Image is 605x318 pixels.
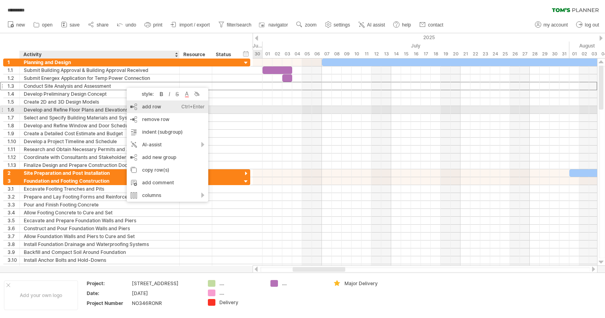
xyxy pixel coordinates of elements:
div: 3.6 [8,225,19,232]
div: Major Delivery [344,280,388,287]
div: 3.3 [8,201,19,208]
a: contact [417,20,446,30]
div: 3.2 [8,193,19,201]
div: 1.9 [8,130,19,137]
div: Add your own logo [4,280,78,310]
div: Tuesday, 1 July 2025 [263,50,272,58]
a: open [31,20,55,30]
div: 1.3 [8,82,19,90]
a: print [143,20,165,30]
div: 1.13 [8,161,19,169]
div: 1.10 [8,138,19,145]
div: Backfill and Compact Soil Around Foundation [24,248,175,256]
div: Develop a Project Timeline and Schedule [24,138,175,145]
div: 3 [8,177,19,185]
div: 3.5 [8,217,19,224]
span: AI assist [367,22,385,28]
div: Saturday, 26 July 2025 [510,50,520,58]
a: navigator [258,20,290,30]
a: help [391,20,413,30]
span: new [16,22,25,28]
div: Sunday, 27 July 2025 [520,50,530,58]
span: my account [544,22,568,28]
div: Resource [183,51,207,59]
span: help [402,22,411,28]
div: Ctrl+Enter [181,100,205,113]
div: copy row(s) [127,164,208,176]
div: Planning and Design [24,59,175,66]
div: 3.7 [8,233,19,240]
a: log out [574,20,601,30]
div: Thursday, 31 July 2025 [559,50,569,58]
div: Tuesday, 15 July 2025 [401,50,411,58]
div: style: [130,91,158,97]
div: add new group [127,151,208,164]
div: 3.4 [8,209,19,216]
div: Thursday, 3 July 2025 [282,50,292,58]
a: filter/search [216,20,254,30]
span: settings [334,22,350,28]
div: add comment [127,176,208,189]
div: Activity [23,51,175,59]
span: filter/search [227,22,251,28]
div: Tuesday, 29 July 2025 [540,50,550,58]
div: 1.8 [8,122,19,129]
div: Friday, 11 July 2025 [361,50,371,58]
a: zoom [294,20,319,30]
div: Develop and Refine Floor Plans and Elevations [24,106,175,114]
div: 1.6 [8,106,19,114]
div: Prepare and Lay Footing Forms and Reinforcement [24,193,175,201]
div: Date: [87,290,130,297]
div: Project: [87,280,130,287]
div: NO346RONR [132,300,198,307]
div: AI-assist [127,138,208,151]
span: print [153,22,162,28]
div: Sunday, 6 July 2025 [312,50,322,58]
span: navigator [268,22,288,28]
div: Select and Specify Building Materials and Systems [24,114,175,121]
a: share [86,20,111,30]
div: Friday, 4 July 2025 [292,50,302,58]
div: Delivery [219,299,263,306]
div: Saturday, 2 August 2025 [579,50,589,58]
div: 1.2 [8,74,19,82]
span: undo [126,22,136,28]
span: log out [585,22,599,28]
div: .... [282,280,325,287]
div: Monday, 7 July 2025 [322,50,332,58]
div: Construct and Pour Foundation Walls and Piers [24,225,175,232]
div: Site Preparation and Post Installation [24,169,175,177]
div: Monday, 14 July 2025 [391,50,401,58]
a: undo [115,20,139,30]
div: Wednesday, 16 July 2025 [411,50,421,58]
div: 2 [8,169,19,177]
div: Sunday, 20 July 2025 [451,50,460,58]
div: Develop and Refine Window and Door Schedules [24,122,175,129]
div: columns [127,189,208,202]
div: Pour and Finish Footing Concrete [24,201,175,208]
a: settings [323,20,352,30]
div: Saturday, 5 July 2025 [302,50,312,58]
div: .... [219,280,263,287]
div: Monday, 21 July 2025 [460,50,470,58]
div: 1.11 [8,146,19,153]
a: import / export [169,20,212,30]
div: Allow Foundation Walls and Piers to Cure and Set [24,233,175,240]
div: Finalize Design and Prepare Construction Documents [24,161,175,169]
div: Saturday, 12 July 2025 [371,50,381,58]
div: Monday, 28 July 2025 [530,50,540,58]
div: Project Number [87,300,130,307]
div: Status [216,51,233,59]
div: 3.10 [8,256,19,264]
span: remove row [142,116,169,122]
div: 3.11 [8,264,19,272]
div: Thursday, 10 July 2025 [352,50,361,58]
span: zoom [305,22,316,28]
div: [DATE] [132,290,198,297]
div: Install Anchor Bolts and Hold-Downs [24,256,175,264]
span: open [42,22,53,28]
a: save [59,20,82,30]
div: Foundation and Footing Construction [24,177,175,185]
div: July 2025 [263,42,569,50]
div: Conduct Site Analysis and Assessment [24,82,175,90]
